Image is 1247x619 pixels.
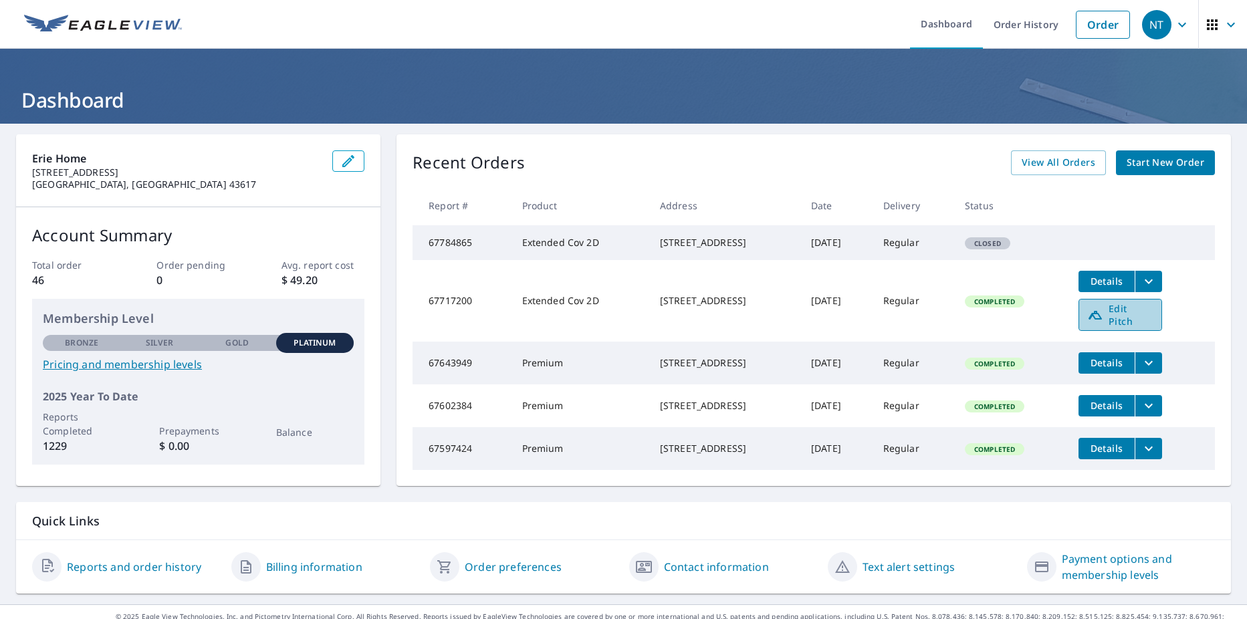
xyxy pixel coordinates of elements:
td: [DATE] [800,260,873,342]
p: $ 0.00 [159,438,237,454]
a: Billing information [266,559,362,575]
a: Text alert settings [863,559,955,575]
p: Gold [225,337,248,349]
p: Order pending [156,258,239,272]
span: View All Orders [1022,154,1095,171]
th: Address [649,186,800,225]
a: Order preferences [465,559,562,575]
td: [DATE] [800,225,873,260]
span: Closed [966,239,1009,248]
p: $ 49.20 [281,272,364,288]
a: Contact information [664,559,769,575]
td: Regular [873,260,954,342]
button: filesDropdownBtn-67597424 [1135,438,1162,459]
td: 67717200 [413,260,511,342]
span: Details [1087,399,1127,412]
td: [DATE] [800,427,873,470]
th: Report # [413,186,511,225]
p: Balance [276,425,354,439]
td: 67602384 [413,384,511,427]
p: 46 [32,272,115,288]
span: Edit Pitch [1087,302,1153,328]
button: filesDropdownBtn-67602384 [1135,395,1162,416]
p: Platinum [294,337,336,349]
p: Membership Level [43,309,354,328]
td: Extended Cov 2D [512,260,649,342]
button: detailsBtn-67643949 [1079,352,1135,374]
a: Edit Pitch [1079,299,1162,331]
td: Regular [873,427,954,470]
span: Details [1087,275,1127,287]
th: Date [800,186,873,225]
p: Total order [32,258,115,272]
th: Status [954,186,1068,225]
td: Regular [873,384,954,427]
div: [STREET_ADDRESS] [660,399,790,412]
a: Start New Order [1116,150,1215,175]
th: Product [512,186,649,225]
button: filesDropdownBtn-67643949 [1135,352,1162,374]
td: Regular [873,225,954,260]
button: filesDropdownBtn-67717200 [1135,271,1162,292]
img: EV Logo [24,15,182,35]
div: [STREET_ADDRESS] [660,356,790,370]
p: 0 [156,272,239,288]
td: Premium [512,427,649,470]
a: Reports and order history [67,559,201,575]
span: Start New Order [1127,154,1204,171]
span: Completed [966,445,1023,454]
a: Order [1076,11,1130,39]
td: [DATE] [800,384,873,427]
button: detailsBtn-67717200 [1079,271,1135,292]
a: Payment options and membership levels [1062,551,1216,583]
p: Avg. report cost [281,258,364,272]
p: 2025 Year To Date [43,388,354,404]
div: [STREET_ADDRESS] [660,442,790,455]
p: Silver [146,337,174,349]
span: Details [1087,356,1127,369]
p: Recent Orders [413,150,525,175]
td: Regular [873,342,954,384]
a: Pricing and membership levels [43,356,354,372]
h1: Dashboard [16,86,1231,114]
p: Account Summary [32,223,364,247]
th: Delivery [873,186,954,225]
td: 67643949 [413,342,511,384]
div: [STREET_ADDRESS] [660,294,790,307]
td: 67597424 [413,427,511,470]
div: NT [1142,10,1171,39]
button: detailsBtn-67597424 [1079,438,1135,459]
p: [GEOGRAPHIC_DATA], [GEOGRAPHIC_DATA] 43617 [32,178,322,191]
span: Completed [966,297,1023,306]
p: [STREET_ADDRESS] [32,166,322,178]
p: 1229 [43,438,120,454]
span: Completed [966,402,1023,411]
a: View All Orders [1011,150,1106,175]
div: [STREET_ADDRESS] [660,236,790,249]
td: Extended Cov 2D [512,225,649,260]
td: Premium [512,384,649,427]
td: [DATE] [800,342,873,384]
p: Bronze [65,337,98,349]
p: Quick Links [32,513,1215,529]
span: Details [1087,442,1127,455]
td: Premium [512,342,649,384]
button: detailsBtn-67602384 [1079,395,1135,416]
td: 67784865 [413,225,511,260]
p: Prepayments [159,424,237,438]
p: Reports Completed [43,410,120,438]
span: Completed [966,359,1023,368]
p: Erie Home [32,150,322,166]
